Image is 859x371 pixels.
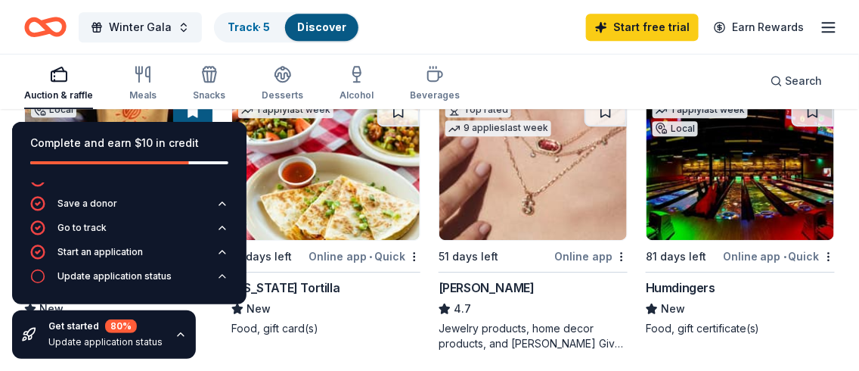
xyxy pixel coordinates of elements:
[653,102,748,118] div: 1 apply last week
[57,198,117,210] div: Save a donor
[228,20,270,33] a: Track· 5
[723,247,835,266] div: Online app Quick
[109,18,172,36] span: Winter Gala
[30,245,228,269] button: Start an application
[57,270,172,282] div: Update application status
[410,59,460,109] button: Beverages
[646,95,835,336] a: Image for Humdingers1 applylast weekLocal81 days leftOnline app•QuickHumdingersNewFood, gift cert...
[262,89,303,101] div: Desserts
[30,196,228,220] button: Save a donor
[586,14,699,41] a: Start free trial
[705,14,814,41] a: Earn Rewards
[661,300,685,318] span: New
[247,300,271,318] span: New
[48,320,163,333] div: Get started
[340,59,374,109] button: Alcohol
[129,89,157,101] div: Meals
[231,279,340,297] div: [US_STATE] Tortilla
[24,89,93,101] div: Auction & raffle
[30,172,228,196] button: Create event
[454,300,471,318] span: 4.7
[646,321,835,336] div: Food, gift certificate(s)
[30,134,228,152] div: Complete and earn $10 in credit
[646,279,715,297] div: Humdingers
[653,121,698,136] div: Local
[238,102,333,118] div: 1 apply last week
[309,247,420,266] div: Online app Quick
[57,246,143,258] div: Start an application
[369,251,372,263] span: •
[30,220,228,245] button: Go to track
[214,12,360,42] button: Track· 5Discover
[439,95,628,351] a: Image for Kendra ScottTop rated9 applieslast week51 days leftOnline app[PERSON_NAME]4.7Jewelry pr...
[24,9,67,45] a: Home
[232,96,420,240] img: Image for California Tortilla
[30,269,228,293] button: Update application status
[439,96,627,240] img: Image for Kendra Scott
[410,89,460,101] div: Beverages
[231,248,292,266] div: 81 days left
[646,248,706,266] div: 81 days left
[445,102,511,117] div: Top rated
[783,251,786,263] span: •
[193,59,225,109] button: Snacks
[439,279,535,297] div: [PERSON_NAME]
[129,59,157,109] button: Meals
[262,59,303,109] button: Desserts
[554,247,628,266] div: Online app
[445,120,551,136] div: 9 applies last week
[193,89,225,101] div: Snacks
[758,66,835,96] button: Search
[48,336,163,348] div: Update application status
[297,20,346,33] a: Discover
[24,59,93,109] button: Auction & raffle
[57,222,107,234] div: Go to track
[231,321,420,336] div: Food, gift card(s)
[439,248,498,266] div: 51 days left
[439,321,628,351] div: Jewelry products, home decor products, and [PERSON_NAME] Gives Back event in-store or online (or ...
[231,95,420,336] a: Image for California Tortilla1 applylast week81 days leftOnline app•Quick[US_STATE] TortillaNewFo...
[786,72,823,90] span: Search
[79,12,202,42] button: Winter Gala
[105,320,137,333] div: 80 %
[647,96,834,240] img: Image for Humdingers
[340,89,374,101] div: Alcohol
